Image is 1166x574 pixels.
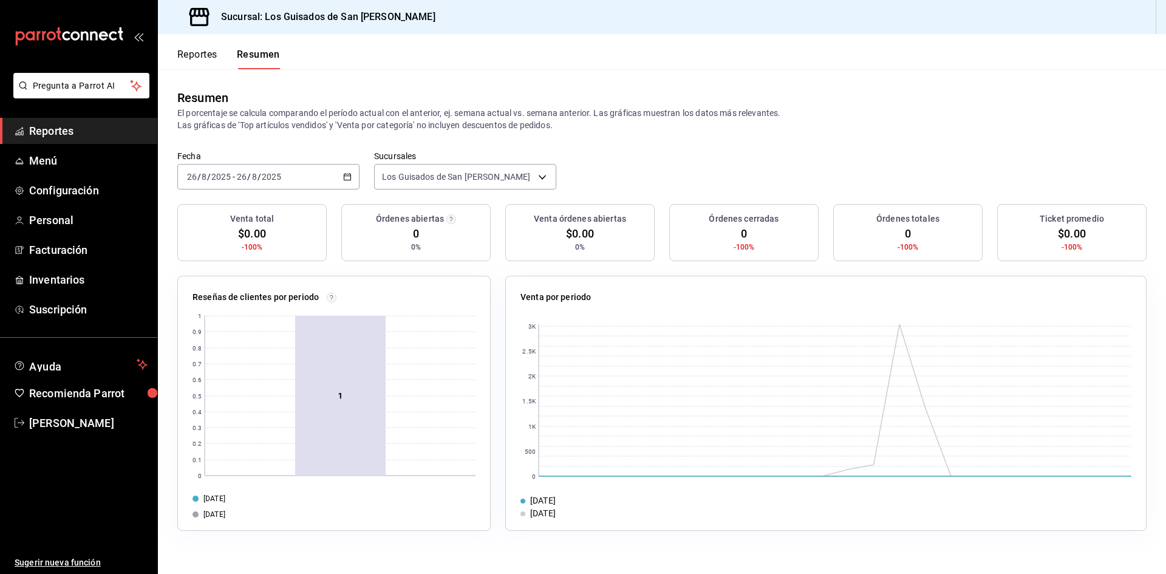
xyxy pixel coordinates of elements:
[236,172,247,182] input: --
[211,172,231,182] input: ----
[1040,213,1104,225] h3: Ticket promedio
[530,494,556,507] div: [DATE]
[566,225,594,242] span: $0.00
[193,291,319,304] p: Reseñas de clientes por periodo
[522,348,536,355] text: 2.5K
[411,242,421,253] span: 0%
[193,440,202,447] text: 0.2
[238,225,266,242] span: $0.00
[1058,225,1086,242] span: $0.00
[382,171,530,183] span: Los Guisados de San [PERSON_NAME]
[575,242,585,253] span: 0%
[525,448,536,455] text: 500
[734,242,755,253] span: -100%
[522,398,536,405] text: 1.5K
[177,49,217,69] button: Reportes
[376,213,444,225] h3: Órdenes abiertas
[247,172,251,182] span: /
[201,172,207,182] input: --
[29,272,148,288] span: Inventarios
[177,107,1147,131] p: El porcentaje se calcula comparando el período actual con el anterior, ej. semana actual vs. sema...
[257,172,261,182] span: /
[233,172,235,182] span: -
[230,213,274,225] h3: Venta total
[261,172,282,182] input: ----
[193,425,202,431] text: 0.3
[13,73,149,98] button: Pregunta a Parrot AI
[1062,242,1083,253] span: -100%
[528,373,536,380] text: 2K
[193,409,202,415] text: 0.4
[876,213,939,225] h3: Órdenes totales
[193,377,202,383] text: 0.6
[29,415,148,431] span: [PERSON_NAME]
[741,225,747,242] span: 0
[237,49,280,69] button: Resumen
[177,49,280,69] div: navigation tabs
[709,213,779,225] h3: Órdenes cerradas
[177,89,228,107] div: Resumen
[532,473,536,480] text: 0
[33,80,131,92] span: Pregunta a Parrot AI
[197,172,201,182] span: /
[29,182,148,199] span: Configuración
[134,32,143,41] button: open_drawer_menu
[193,393,202,400] text: 0.5
[29,152,148,169] span: Menú
[413,225,419,242] span: 0
[530,507,556,520] div: [DATE]
[193,361,202,367] text: 0.7
[29,385,148,401] span: Recomienda Parrot
[207,172,211,182] span: /
[534,213,626,225] h3: Venta órdenes abiertas
[29,242,148,258] span: Facturación
[905,225,911,242] span: 0
[520,291,591,304] p: Venta por periodo
[211,10,435,24] h3: Sucursal: Los Guisados de San [PERSON_NAME]
[528,323,536,330] text: 3K
[29,357,132,372] span: Ayuda
[15,556,148,569] span: Sugerir nueva función
[193,493,476,504] div: [DATE]
[193,457,202,463] text: 0.1
[193,329,202,335] text: 0.9
[251,172,257,182] input: --
[193,345,202,352] text: 0.8
[198,473,202,479] text: 0
[242,242,263,253] span: -100%
[29,212,148,228] span: Personal
[193,509,476,520] div: [DATE]
[29,301,148,318] span: Suscripción
[177,152,360,160] label: Fecha
[29,123,148,139] span: Reportes
[9,88,149,101] a: Pregunta a Parrot AI
[528,423,536,430] text: 1K
[198,313,202,319] text: 1
[898,242,919,253] span: -100%
[186,172,197,182] input: --
[374,152,556,160] label: Sucursales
